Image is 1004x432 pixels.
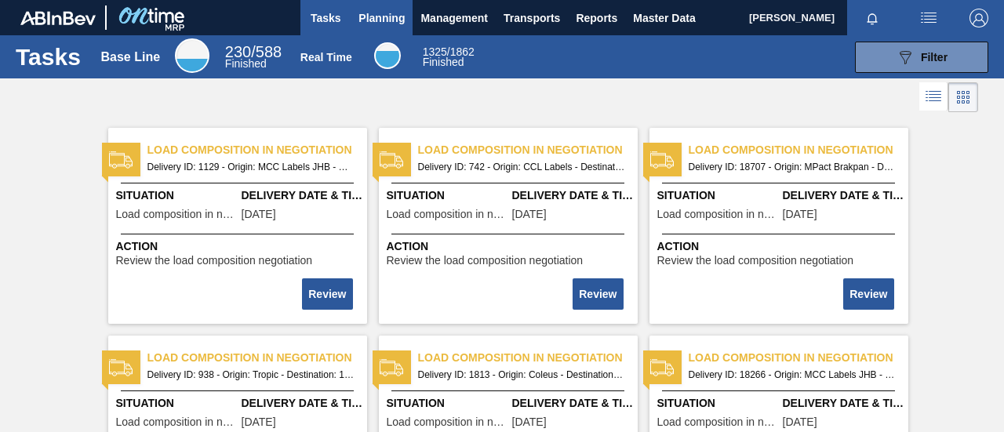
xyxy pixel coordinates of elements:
span: Finished [225,57,267,70]
div: Base Line [175,38,209,73]
span: 08/20/2025, [783,416,817,428]
span: 230 [225,43,251,60]
span: Situation [116,395,238,412]
span: 1325 [423,45,447,58]
span: Review the load composition negotiation [116,255,313,267]
img: status [380,148,403,172]
span: Load composition in negotiation [657,416,779,428]
div: Card Vision [948,82,978,112]
img: status [650,356,674,379]
span: Finished [423,56,464,68]
span: Situation [116,187,238,204]
button: Notifications [847,7,897,29]
button: Review [302,278,352,310]
h1: Tasks [16,48,81,66]
span: Action [657,238,904,255]
span: Load composition in negotiation [657,209,779,220]
span: Load composition in negotiation [116,209,238,220]
span: Load composition in negotiation [418,142,638,158]
span: Delivery Date & Time [783,395,904,412]
img: status [650,148,674,172]
span: Situation [657,187,779,204]
span: Load composition in negotiation [116,416,238,428]
span: Load composition in negotiation [418,350,638,366]
span: Delivery Date & Time [242,395,363,412]
span: Load composition in negotiation [147,142,367,158]
div: Real Time [374,42,401,69]
button: Review [843,278,893,310]
span: Load composition in negotiation [689,350,908,366]
div: Base Line [101,50,161,64]
span: 01/27/2023, [512,209,547,220]
span: Management [420,9,488,27]
img: status [109,356,133,379]
span: Load composition in negotiation [387,416,508,428]
span: Load composition in negotiation [387,209,508,220]
span: Review the load composition negotiation [657,255,854,267]
span: Delivery Date & Time [512,187,634,204]
span: / 1862 [423,45,475,58]
span: Situation [387,395,508,412]
span: Transports [504,9,560,27]
span: Planning [358,9,405,27]
span: Tasks [308,9,343,27]
span: Delivery ID: 18707 - Origin: MPact Brakpan - Destination: 1SD [689,158,896,176]
span: 09/05/2025, [783,209,817,220]
span: Load composition in negotiation [689,142,908,158]
img: status [109,148,133,172]
span: Delivery ID: 1813 - Origin: Coleus - Destination: 1SD [418,366,625,383]
span: Delivery ID: 1129 - Origin: MCC Labels JHB - Destination: 1SD [147,158,355,176]
img: TNhmsLtSVTkK8tSr43FrP2fwEKptu5GPRR3wAAAABJRU5ErkJggg== [20,11,96,25]
span: Situation [387,187,508,204]
button: Review [573,278,623,310]
div: Base Line [225,45,282,69]
div: List Vision [919,82,948,112]
span: Reports [576,9,617,27]
img: status [380,356,403,379]
span: Delivery Date & Time [783,187,904,204]
span: 06/02/2023, [512,416,547,428]
span: Master Data [633,9,695,27]
span: Action [116,238,363,255]
span: Delivery Date & Time [512,395,634,412]
span: Review the load composition negotiation [387,255,584,267]
span: Filter [921,51,948,64]
span: Delivery Date & Time [242,187,363,204]
span: Delivery ID: 938 - Origin: Tropic - Destination: 1SD [147,366,355,383]
button: Filter [855,42,988,73]
div: Real Time [300,51,352,64]
div: Complete task: 2279718 [304,277,354,311]
div: Real Time [423,47,475,67]
span: / 588 [225,43,282,60]
div: Complete task: 2279719 [574,277,624,311]
img: Logout [969,9,988,27]
span: Load composition in negotiation [147,350,367,366]
span: 03/31/2023, [242,209,276,220]
span: Action [387,238,634,255]
div: Complete task: 2279720 [845,277,895,311]
span: 03/13/2023, [242,416,276,428]
span: Delivery ID: 18266 - Origin: MCC Labels JHB - Destination: 1SD [689,366,896,383]
span: Situation [657,395,779,412]
span: Delivery ID: 742 - Origin: CCL Labels - Destination: 1SD [418,158,625,176]
img: userActions [919,9,938,27]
